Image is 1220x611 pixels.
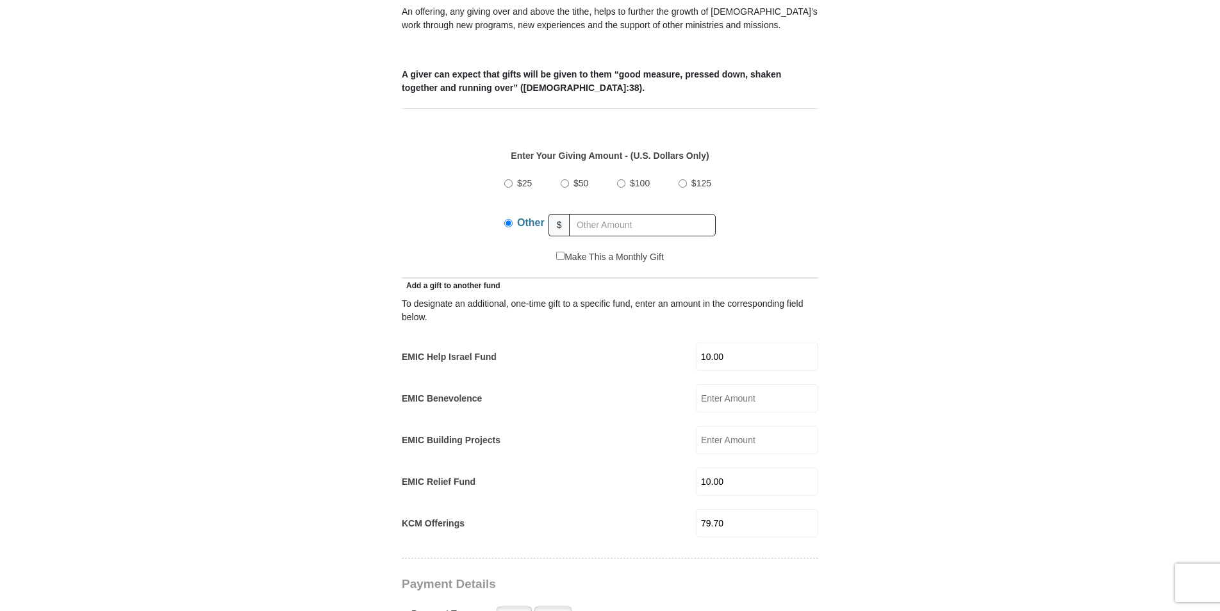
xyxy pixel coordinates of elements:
[402,517,465,530] label: KCM Offerings
[696,384,818,412] input: Enter Amount
[402,475,475,489] label: EMIC Relief Fund
[517,178,532,188] span: $25
[402,69,781,93] b: A giver can expect that gifts will be given to them “good measure, pressed down, shaken together ...
[696,468,818,496] input: Enter Amount
[402,434,500,447] label: EMIC Building Projects
[573,178,588,188] span: $50
[402,297,818,324] div: To designate an additional, one-time gift to a specific fund, enter an amount in the correspondin...
[402,281,500,290] span: Add a gift to another fund
[696,343,818,371] input: Enter Amount
[402,577,729,592] h3: Payment Details
[630,178,650,188] span: $100
[402,392,482,405] label: EMIC Benevolence
[556,250,664,264] label: Make This a Monthly Gift
[696,426,818,454] input: Enter Amount
[517,217,545,228] span: Other
[511,151,709,161] strong: Enter Your Giving Amount - (U.S. Dollars Only)
[548,214,570,236] span: $
[402,350,497,364] label: EMIC Help Israel Fund
[402,5,818,32] p: An offering, any giving over and above the tithe, helps to further the growth of [DEMOGRAPHIC_DAT...
[556,252,565,260] input: Make This a Monthly Gift
[696,509,818,537] input: Enter Amount
[569,214,716,236] input: Other Amount
[691,178,711,188] span: $125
